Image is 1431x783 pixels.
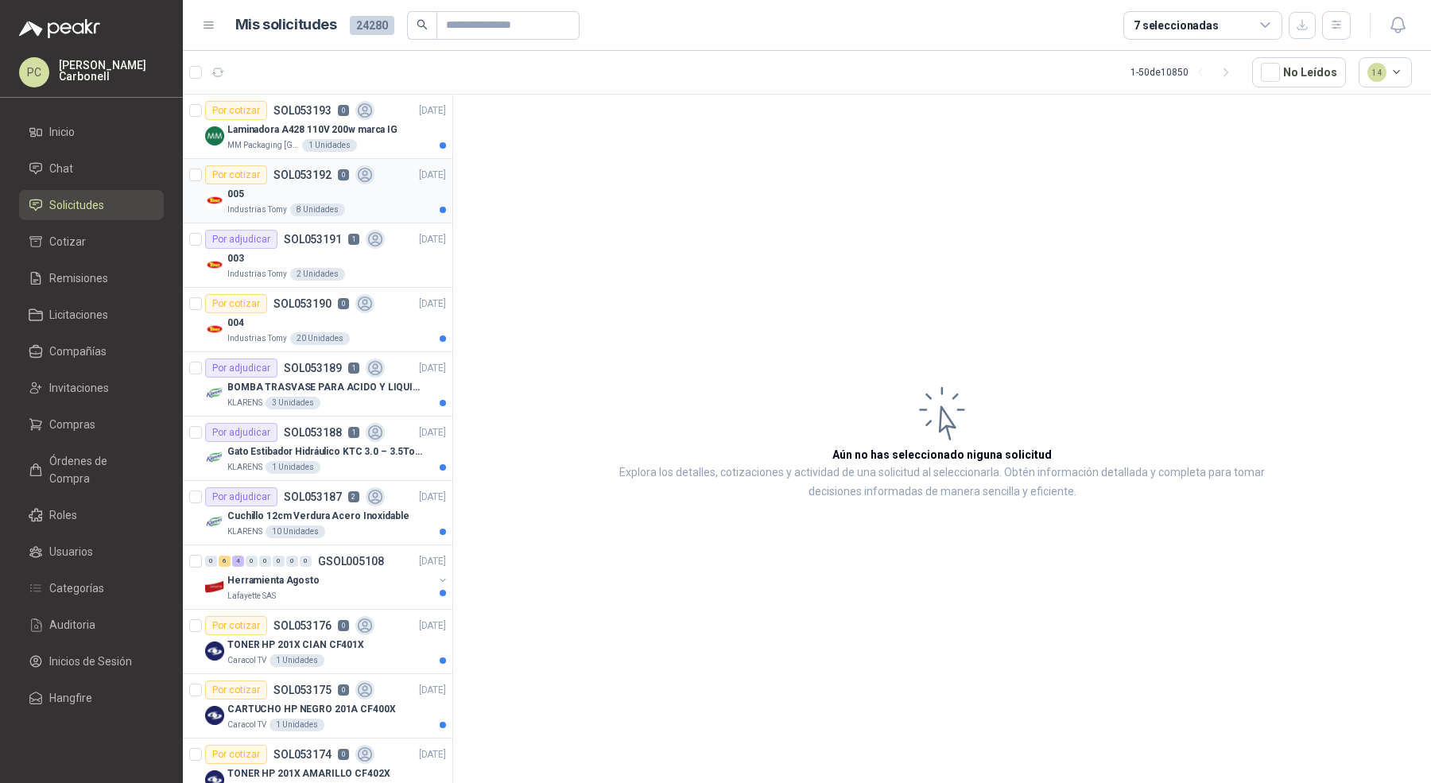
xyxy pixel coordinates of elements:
p: KLARENS [227,525,262,538]
div: Por adjudicar [205,423,277,442]
p: Caracol TV [227,719,266,731]
a: Usuarios [19,537,164,567]
div: 8 Unidades [290,204,345,216]
p: BOMBA TRASVASE PARA ACIDO Y LIQUIDOS CORROSIVO [227,380,425,395]
p: 1 [348,362,359,374]
a: Inicio [19,117,164,147]
div: 7 seleccionadas [1134,17,1219,34]
a: Órdenes de Compra [19,446,164,494]
p: KLARENS [227,461,262,474]
p: [DATE] [419,554,446,569]
img: Company Logo [205,126,224,145]
a: Licitaciones [19,300,164,330]
span: Compras [49,416,95,433]
img: Company Logo [205,577,224,596]
div: 0 [286,556,298,567]
img: Company Logo [205,320,224,339]
p: SOL053189 [284,362,342,374]
span: Invitaciones [49,379,109,397]
button: 14 [1359,57,1413,87]
div: 0 [273,556,285,567]
div: 2 Unidades [290,268,345,281]
span: Solicitudes [49,196,104,214]
a: Hangfire [19,683,164,713]
p: SOL053191 [284,234,342,245]
img: Company Logo [205,448,224,467]
div: Por adjudicar [205,230,277,249]
p: [DATE] [419,747,446,762]
span: search [417,19,428,30]
p: [DATE] [419,683,446,698]
div: 1 - 50 de 10850 [1130,60,1239,85]
p: [DATE] [419,618,446,634]
p: 2 [348,491,359,502]
p: Lafayette SAS [227,590,276,603]
div: Por cotizar [205,745,267,764]
div: 20 Unidades [290,332,350,345]
a: Por adjudicarSOL0531872[DATE] Company LogoCuchillo 12cm Verdura Acero InoxidableKLARENS10 Unidades [183,481,452,545]
img: Logo peakr [19,19,100,38]
p: SOL053192 [273,169,332,180]
span: Inicios de Sesión [49,653,132,670]
p: SOL053174 [273,749,332,760]
div: 3 Unidades [266,397,320,409]
span: Chat [49,160,73,177]
a: Por adjudicarSOL0531891[DATE] Company LogoBOMBA TRASVASE PARA ACIDO Y LIQUIDOS CORROSIVOKLARENS3 ... [183,352,452,417]
p: 0 [338,620,349,631]
p: [PERSON_NAME] Carbonell [59,60,164,82]
p: SOL053176 [273,620,332,631]
p: [DATE] [419,490,446,505]
a: Invitaciones [19,373,164,403]
p: SOL053190 [273,298,332,309]
span: Inicio [49,123,75,141]
p: [DATE] [419,103,446,118]
a: Por cotizarSOL0531930[DATE] Company LogoLaminadora A428 110V 200w marca IGMM Packaging [GEOGRAPHI... [183,95,452,159]
p: Explora los detalles, cotizaciones y actividad de una solicitud al seleccionarla. Obtén informaci... [612,463,1272,502]
div: 0 [259,556,271,567]
p: Caracol TV [227,654,266,667]
p: GSOL005108 [318,556,384,567]
a: Categorías [19,573,164,603]
a: Compañías [19,336,164,366]
img: Company Logo [205,642,224,661]
p: Gato Estibador Hidráulico KTC 3.0 – 3.5Ton 1.2mt HPT [227,444,425,459]
span: Auditoria [49,616,95,634]
div: 0 [205,556,217,567]
p: 1 [348,234,359,245]
span: Hangfire [49,689,92,707]
p: 003 [227,251,244,266]
p: SOL053175 [273,684,332,696]
a: Por adjudicarSOL0531911[DATE] Company Logo003Industrias Tomy2 Unidades [183,223,452,288]
div: 1 Unidades [302,139,357,152]
p: 0 [338,298,349,309]
a: Por cotizarSOL0531920[DATE] Company Logo005Industrias Tomy8 Unidades [183,159,452,223]
div: Por cotizar [205,294,267,313]
p: TONER HP 201X CIAN CF401X [227,638,364,653]
p: SOL053188 [284,427,342,438]
p: 005 [227,187,244,202]
p: CARTUCHO HP NEGRO 201A CF400X [227,702,396,717]
p: KLARENS [227,397,262,409]
p: MM Packaging [GEOGRAPHIC_DATA] [227,139,299,152]
div: 10 Unidades [266,525,325,538]
img: Company Logo [205,191,224,210]
p: [DATE] [419,361,446,376]
p: [DATE] [419,168,446,183]
a: Solicitudes [19,190,164,220]
div: 6 [219,556,231,567]
a: Roles [19,500,164,530]
div: 1 Unidades [270,654,324,667]
a: Por cotizarSOL0531900[DATE] Company Logo004Industrias Tomy20 Unidades [183,288,452,352]
a: Inicios de Sesión [19,646,164,676]
p: Laminadora A428 110V 200w marca IG [227,122,397,138]
button: No Leídos [1252,57,1346,87]
p: SOL053187 [284,491,342,502]
p: 0 [338,684,349,696]
span: Licitaciones [49,306,108,324]
span: 24280 [350,16,394,35]
div: Por cotizar [205,680,267,700]
p: 1 [348,427,359,438]
div: Por cotizar [205,101,267,120]
div: Por cotizar [205,165,267,184]
div: 1 Unidades [270,719,324,731]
